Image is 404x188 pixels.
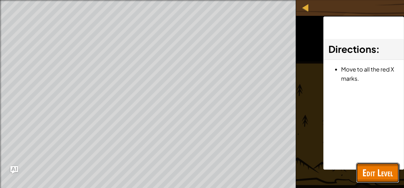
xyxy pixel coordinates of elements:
[10,166,18,174] button: Ask AI
[328,42,399,56] h3: :
[356,163,399,183] button: Edit Level
[362,166,393,179] span: Edit Level
[328,43,376,55] span: Directions
[341,65,399,83] li: Move to all the red X marks.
